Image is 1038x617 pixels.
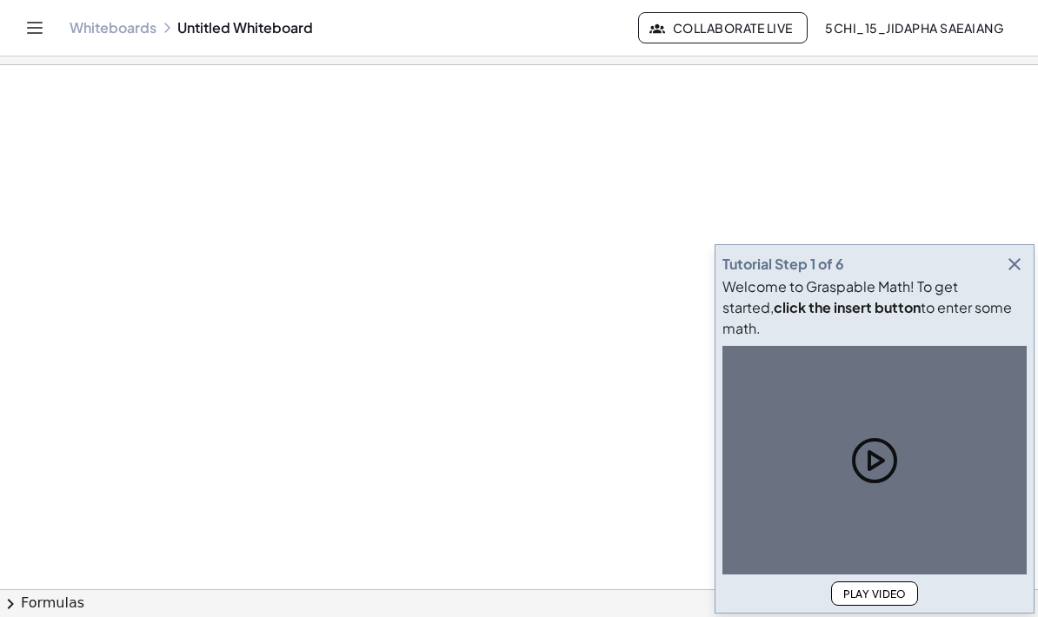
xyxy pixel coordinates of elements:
[722,276,1027,339] div: Welcome to Graspable Math! To get started, to enter some math.
[653,20,792,36] span: Collaborate Live
[842,587,907,600] span: Play Video
[638,12,807,43] button: Collaborate Live
[811,12,1017,43] button: 5CHI_15_Jidapha Saeaiang
[774,298,921,316] b: click the insert button
[722,254,844,275] div: Tutorial Step 1 of 6
[21,14,49,42] button: Toggle navigation
[70,19,156,36] a: Whiteboards
[825,20,1003,36] span: 5CHI_15_Jidapha Saeaiang
[831,581,918,606] button: Play Video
